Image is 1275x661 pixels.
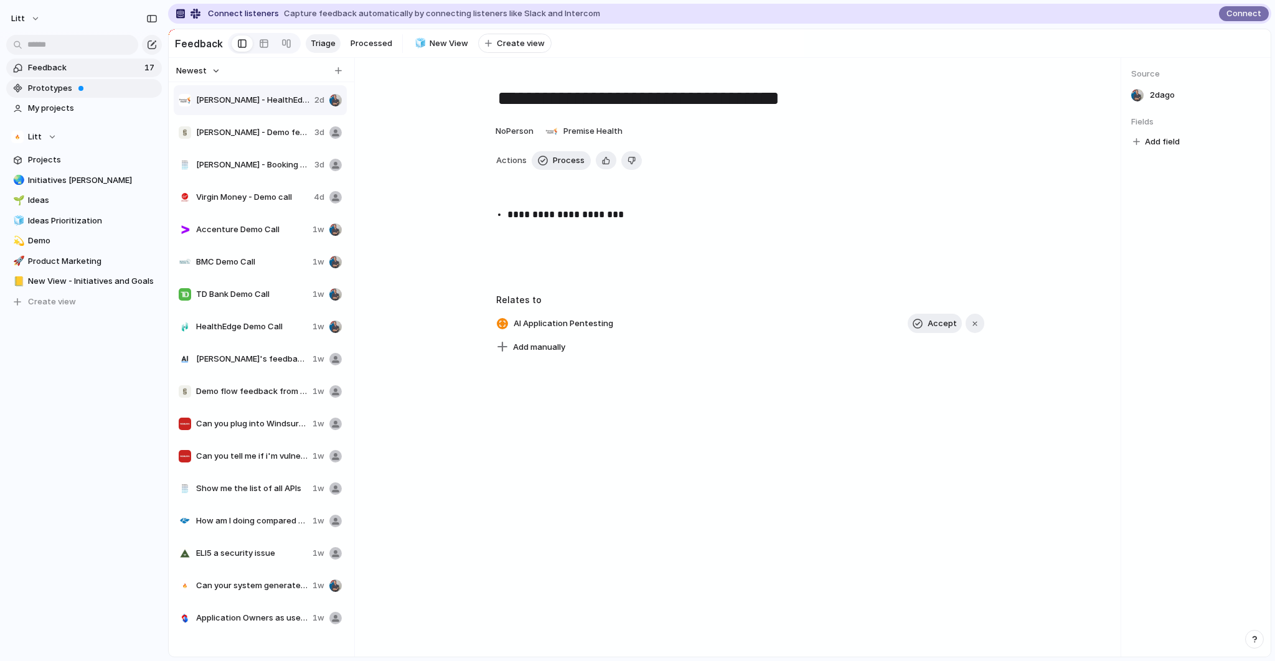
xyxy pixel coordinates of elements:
[408,34,473,53] a: 🧊New View
[144,62,157,74] span: 17
[314,191,324,204] span: 4d
[11,12,25,25] span: Litt
[11,275,24,288] button: 📒
[6,151,162,169] a: Projects
[13,173,22,187] div: 🌏
[510,315,617,332] span: AI Application Pentesting
[196,321,308,333] span: HealthEdge Demo Call
[28,154,158,166] span: Projects
[306,34,341,53] a: Triage
[908,314,962,334] button: Accept
[196,612,308,624] span: Application Owners as users
[553,154,585,167] span: Process
[13,274,22,289] div: 📒
[492,121,537,141] button: NoPerson
[13,213,22,228] div: 🧊
[28,235,158,247] span: Demo
[478,34,552,54] button: Create view
[196,418,308,430] span: Can you plug into Windsurf/Cursor as an MCP?
[13,254,22,268] div: 🚀
[311,37,336,50] span: Triage
[175,36,223,51] h2: Feedback
[314,94,324,106] span: 2d
[11,215,24,227] button: 🧊
[6,79,162,98] a: Prototypes
[496,126,534,136] span: No Person
[413,37,425,50] button: 🧊
[174,63,222,79] button: Newest
[6,99,162,118] a: My projects
[492,339,570,356] button: Add manually
[6,232,162,250] a: 💫Demo
[6,171,162,190] a: 🌏Initiatives [PERSON_NAME]
[196,353,308,365] span: [PERSON_NAME]'s feedback on demo
[1226,7,1261,20] span: Connect
[11,255,24,268] button: 🚀
[28,215,158,227] span: Ideas Prioritization
[28,102,158,115] span: My projects
[346,34,397,53] a: Processed
[196,547,308,560] span: ELI5 a security issue
[6,212,162,230] a: 🧊Ideas Prioritization
[415,36,423,50] div: 🧊
[313,321,324,333] span: 1w
[313,612,324,624] span: 1w
[196,579,308,592] span: Can your system generate exploits to CVEs without pocs?
[6,252,162,271] div: 🚀Product Marketing
[196,450,308,462] span: Can you tell me if i'm vulnerable to CVE-123 that is in the news?
[196,159,309,171] span: [PERSON_NAME] - Booking - Reconnaissance
[313,256,324,268] span: 1w
[313,353,324,365] span: 1w
[28,255,158,268] span: Product Marketing
[313,288,324,301] span: 1w
[196,223,308,236] span: Accenture Demo Call
[313,547,324,560] span: 1w
[621,151,642,170] button: Delete
[1131,116,1261,128] span: Fields
[313,482,324,495] span: 1w
[13,234,22,248] div: 💫
[11,174,24,187] button: 🌏
[6,59,162,77] a: Feedback17
[6,272,162,291] a: 📒New View - Initiatives and Goals
[28,62,141,74] span: Feedback
[313,385,324,398] span: 1w
[1219,6,1269,21] button: Connect
[28,82,158,95] span: Prototypes
[176,65,207,77] span: Newest
[28,174,158,187] span: Initiatives [PERSON_NAME]
[313,515,324,527] span: 1w
[6,293,162,311] button: Create view
[496,154,527,167] span: Actions
[542,121,626,141] button: Premise Health
[6,9,47,29] button: Litt
[6,191,162,210] div: 🌱Ideas
[6,128,162,146] button: Litt
[11,194,24,207] button: 🌱
[1131,134,1182,150] button: Add field
[196,482,308,495] span: Show me the list of all APIs
[313,223,324,236] span: 1w
[28,296,76,308] span: Create view
[196,288,308,301] span: TD Bank Demo Call
[284,7,600,20] span: Capture feedback automatically by connecting listeners like Slack and Intercom
[196,256,308,268] span: BMC Demo Call
[532,151,591,170] button: Process
[314,126,324,139] span: 3d
[13,194,22,208] div: 🌱
[196,515,308,527] span: How am I doing compared to my industry?
[513,341,565,354] span: Add manually
[196,191,309,204] span: Virgin Money - Demo call
[563,125,623,138] span: Premise Health
[497,37,545,50] span: Create view
[928,317,957,330] span: Accept
[1150,89,1175,101] span: 2d ago
[196,385,308,398] span: Demo flow feedback from Gili
[314,159,324,171] span: 3d
[11,235,24,247] button: 💫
